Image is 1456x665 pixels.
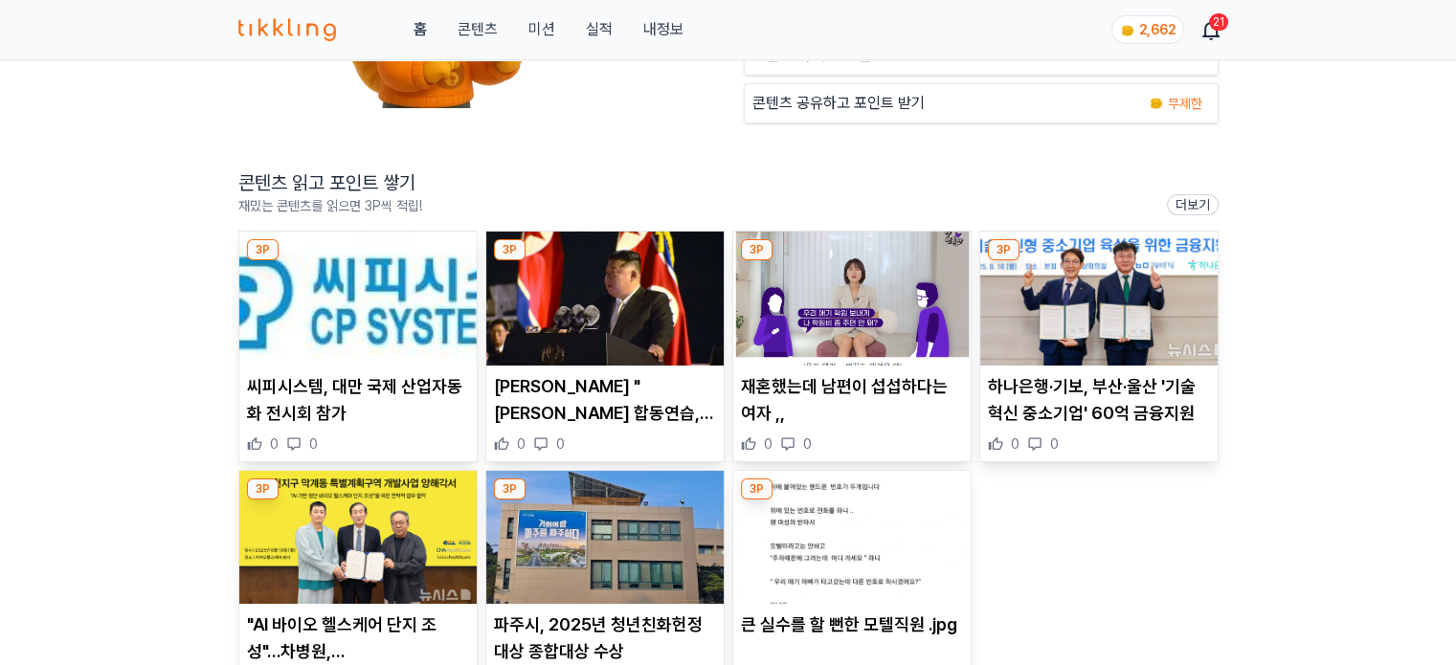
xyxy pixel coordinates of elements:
span: 2,662 [1139,22,1176,37]
img: coin [1149,96,1164,111]
img: 파주시, 2025년 청년친화헌정대상 종합대상 수상 [486,471,724,605]
div: 3P [247,239,279,260]
div: 3P 하나은행·기보, 부산·울산 '기술혁신 중소기업' 60억 금융지원 하나은행·기보, 부산·울산 '기술혁신 중소기업' 60억 금융지원 0 0 [979,231,1219,462]
a: coin 2,662 [1111,15,1180,44]
div: 21 [1209,13,1228,31]
div: 3P [741,478,773,499]
a: 콘텐츠 [457,18,497,41]
a: 더보기 [1167,194,1219,215]
p: [PERSON_NAME] "[PERSON_NAME] 합동연습, 전쟁도발…핵무장화 확대 필요"(종합) [494,373,716,427]
div: 3P 재혼했는데 남편이 섭섭하다는 여자 ,, 재혼했는데 남편이 섭섭하다는 여자 ,, 0 0 [732,231,972,462]
img: 김정은 "한미 합동연습, 전쟁도발…핵무장화 확대 필요"(종합) [486,232,724,366]
img: 재혼했는데 남편이 섭섭하다는 여자 ,, [733,232,971,366]
span: 0 [309,434,318,454]
img: 티끌링 [238,18,337,41]
p: 콘텐츠 공유하고 포인트 받기 [752,92,925,115]
a: 21 [1203,18,1219,41]
div: 3P [741,239,773,260]
div: 3P [494,239,526,260]
div: 3P 김정은 "한미 합동연습, 전쟁도발…핵무장화 확대 필요"(종합) [PERSON_NAME] "[PERSON_NAME] 합동연습, 전쟁도발…핵무장화 확대 필요"(종합) 0 0 [485,231,725,462]
h2: 콘텐츠 읽고 포인트 쌓기 [238,169,422,196]
img: 큰 실수를 할 뻔한 모텔직원 .jpg [733,471,971,605]
a: 실적 [585,18,612,41]
a: 콘텐츠 공유하고 포인트 받기 coin 무제한 [744,83,1219,123]
p: 재밌는 콘텐츠를 읽으면 3P씩 적립! [238,196,422,215]
p: 하나은행·기보, 부산·울산 '기술혁신 중소기업' 60억 금융지원 [988,373,1210,427]
p: 씨피시스템, 대만 국제 산업자동화 전시회 참가 [247,373,469,427]
span: 0 [270,434,279,454]
span: 0 [1050,434,1059,454]
button: 미션 [527,18,554,41]
p: 파주시, 2025년 청년친화헌정대상 종합대상 수상 [494,611,716,665]
span: 0 [517,434,526,454]
div: 3P 씨피시스템, 대만 국제 산업자동화 전시회 참가 씨피시스템, 대만 국제 산업자동화 전시회 참가 0 0 [238,231,478,462]
img: 하나은행·기보, 부산·울산 '기술혁신 중소기업' 60억 금융지원 [980,232,1218,366]
div: 3P [494,478,526,499]
p: "AI 바이오 헬스케어 단지 조성"…차병원, [PERSON_NAME]와 맞손 [247,611,469,665]
img: "AI 바이오 헬스케어 단지 조성"…차병원, 카카오와 맞손 [239,471,477,605]
div: 3P [988,239,1019,260]
a: 내정보 [642,18,683,41]
span: 0 [803,434,812,454]
span: 0 [1011,434,1019,454]
img: 씨피시스템, 대만 국제 산업자동화 전시회 참가 [239,232,477,366]
p: 큰 실수를 할 뻔한 모텔직원 .jpg [741,611,963,638]
div: 3P [247,478,279,499]
span: 0 [764,434,773,454]
span: 무제한 [1168,94,1202,113]
p: 재혼했는데 남편이 섭섭하다는 여자 ,, [741,373,963,427]
a: 홈 [413,18,426,41]
span: 0 [556,434,565,454]
img: coin [1120,23,1135,38]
